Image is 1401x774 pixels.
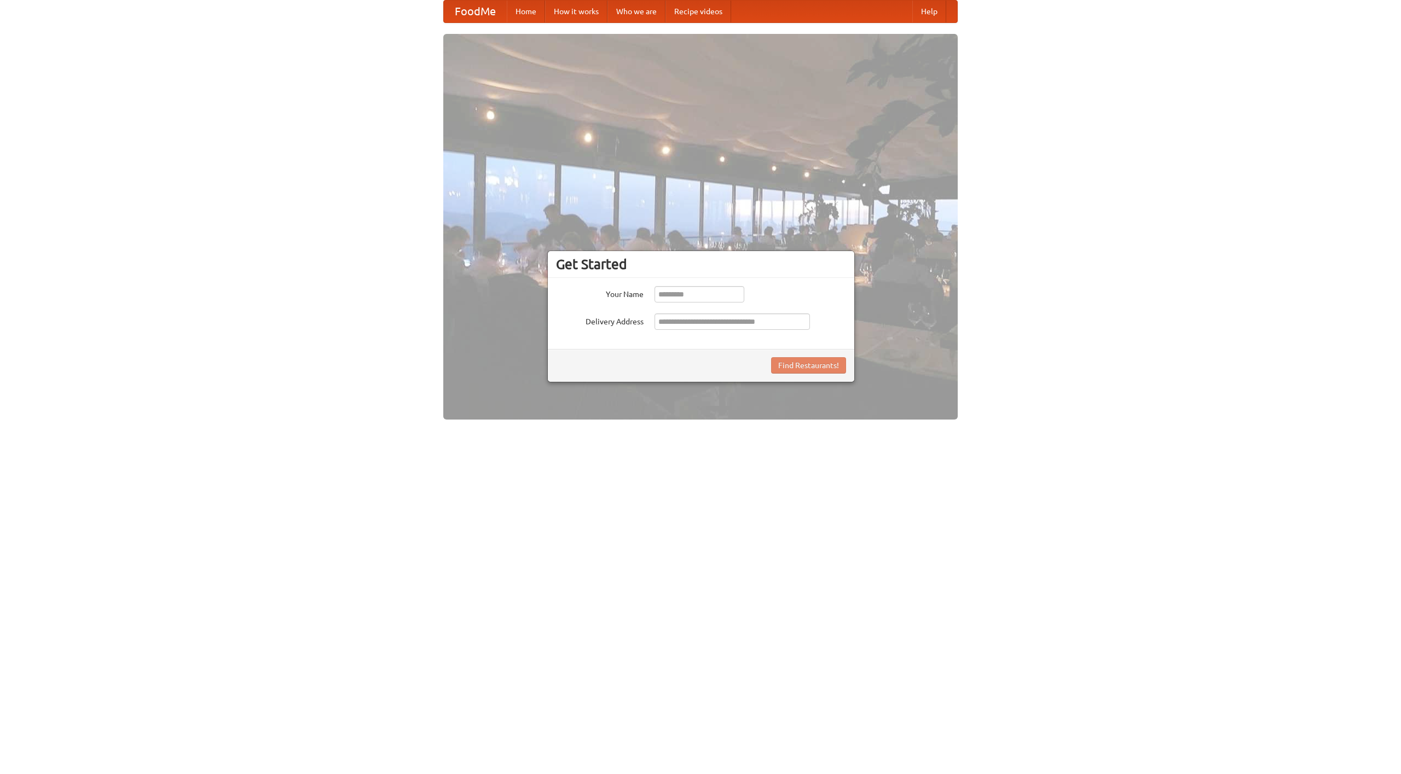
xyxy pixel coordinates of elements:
label: Your Name [556,286,644,300]
a: FoodMe [444,1,507,22]
a: Help [912,1,946,22]
h3: Get Started [556,256,846,272]
a: Home [507,1,545,22]
a: How it works [545,1,607,22]
button: Find Restaurants! [771,357,846,374]
a: Who we are [607,1,665,22]
a: Recipe videos [665,1,731,22]
label: Delivery Address [556,313,644,327]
